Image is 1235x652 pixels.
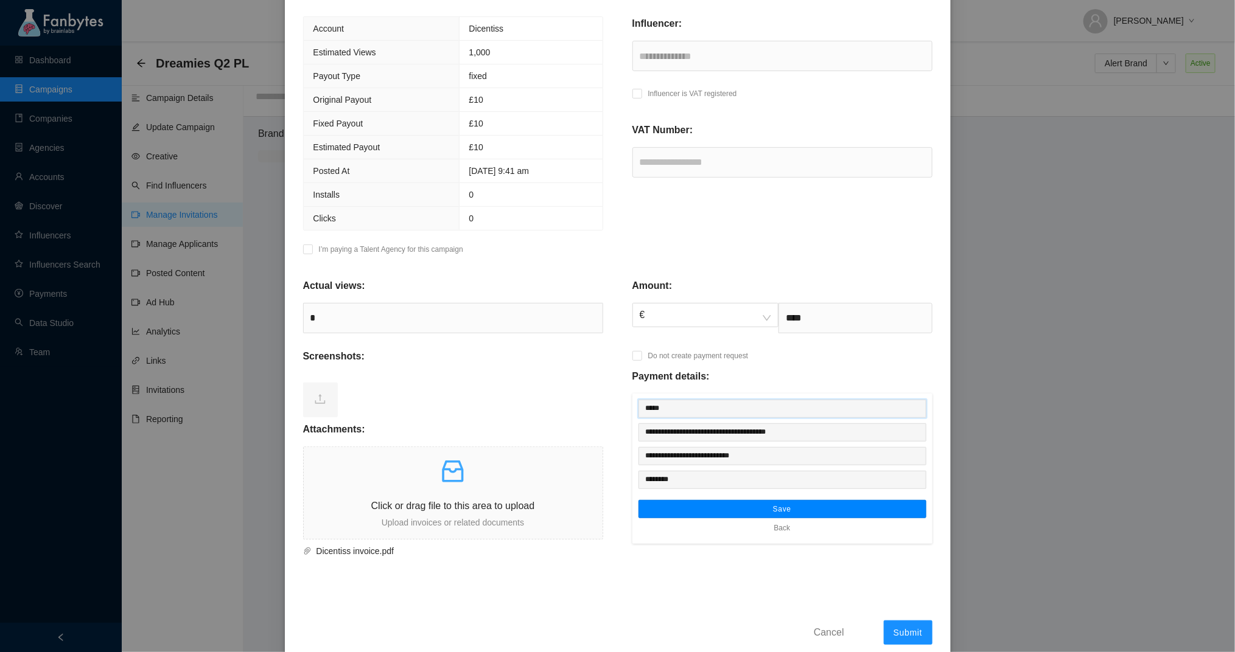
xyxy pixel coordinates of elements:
span: Cancel [814,625,844,640]
span: Back [774,522,791,534]
span: upload [314,393,326,405]
p: Amount: [632,279,673,293]
span: paper-clip [303,547,312,555]
span: fixed [469,71,488,81]
span: 0 [469,213,474,223]
span: 0 [469,190,474,199]
span: £10 [469,119,483,128]
span: Installs [313,190,340,199]
p: VAT Number: [632,123,693,137]
span: Estimated Views [313,47,376,57]
span: inbox [438,457,467,486]
span: Posted At [313,166,350,176]
p: Do not create payment request [648,350,749,362]
button: Save [638,500,926,518]
button: Submit [884,620,932,645]
button: Cancel [805,622,853,642]
p: Payment details: [632,369,710,384]
span: Payout Type [313,71,361,81]
p: Attachments: [303,422,365,437]
p: Click or drag file to this area to upload [304,498,603,513]
span: 1,000 [469,47,491,57]
span: Estimated Payout [313,142,380,152]
span: Account [313,24,345,33]
span: inboxClick or drag file to this area to uploadUpload invoices or related documents [304,447,603,539]
span: Dicentiss invoice.pdf [312,544,589,558]
span: Dicentiss [469,24,504,33]
span: Fixed Payout [313,119,363,128]
p: Influencer is VAT registered [648,88,737,100]
p: Actual views: [303,279,365,293]
span: Submit [894,628,923,637]
button: Back [765,518,800,538]
span: £ 10 [469,95,483,105]
span: £10 [469,142,483,152]
p: Screenshots: [303,349,365,364]
p: I’m paying a Talent Agency for this campaign [319,243,463,255]
span: Original Payout [313,95,372,105]
span: delete [589,547,603,555]
span: € [640,303,771,327]
span: [DATE] 9:41 am [469,166,530,176]
p: Influencer: [632,16,682,31]
span: Save [773,504,791,514]
p: Upload invoices or related documents [304,516,603,529]
span: Clicks [313,213,336,223]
